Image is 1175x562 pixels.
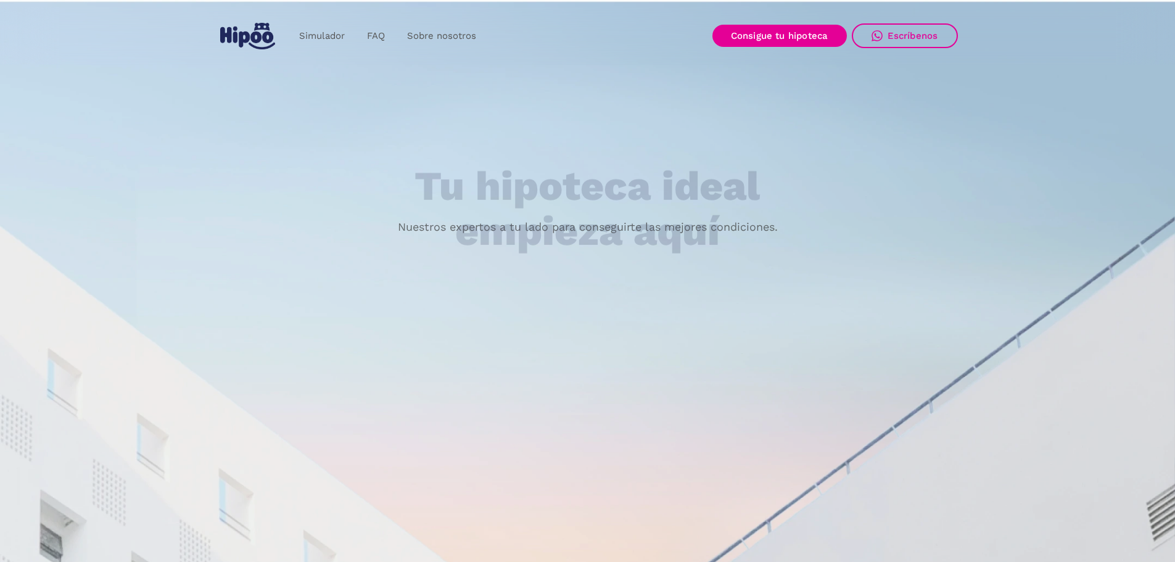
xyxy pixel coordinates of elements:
a: Escríbenos [852,23,958,48]
a: Simulador [288,24,356,48]
a: FAQ [356,24,396,48]
div: Escríbenos [888,30,938,41]
a: home [218,18,278,54]
a: Consigue tu hipoteca [712,25,847,47]
a: Sobre nosotros [396,24,487,48]
h1: Tu hipoteca ideal empieza aquí [353,164,821,254]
